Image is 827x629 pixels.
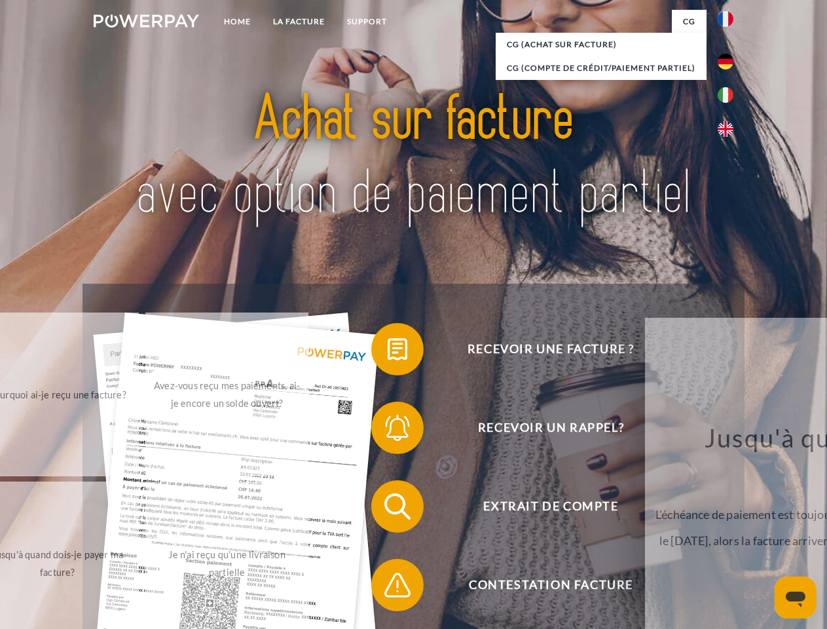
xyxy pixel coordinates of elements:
a: Home [213,10,262,33]
a: Support [336,10,398,33]
img: en [718,121,733,137]
img: title-powerpay_fr.svg [125,63,702,251]
a: LA FACTURE [262,10,336,33]
a: CG (Compte de crédit/paiement partiel) [496,56,707,80]
img: logo-powerpay-white.svg [94,14,199,28]
img: it [718,87,733,103]
div: Je n'ai reçu qu'une livraison partielle [153,546,301,581]
span: Contestation Facture [390,559,711,611]
button: Contestation Facture [371,559,712,611]
a: Avez-vous reçu mes paiements, ai-je encore un solde ouvert? [145,313,308,476]
iframe: Bouton de lancement de la fenêtre de messagerie [775,577,817,619]
div: Avez-vous reçu mes paiements, ai-je encore un solde ouvert? [153,377,301,412]
img: qb_search.svg [381,490,414,523]
span: Extrait de compte [390,480,711,533]
button: Extrait de compte [371,480,712,533]
img: de [718,54,733,69]
img: fr [718,11,733,27]
a: CG (achat sur facture) [496,33,707,56]
img: qb_warning.svg [381,569,414,601]
a: CG [672,10,707,33]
